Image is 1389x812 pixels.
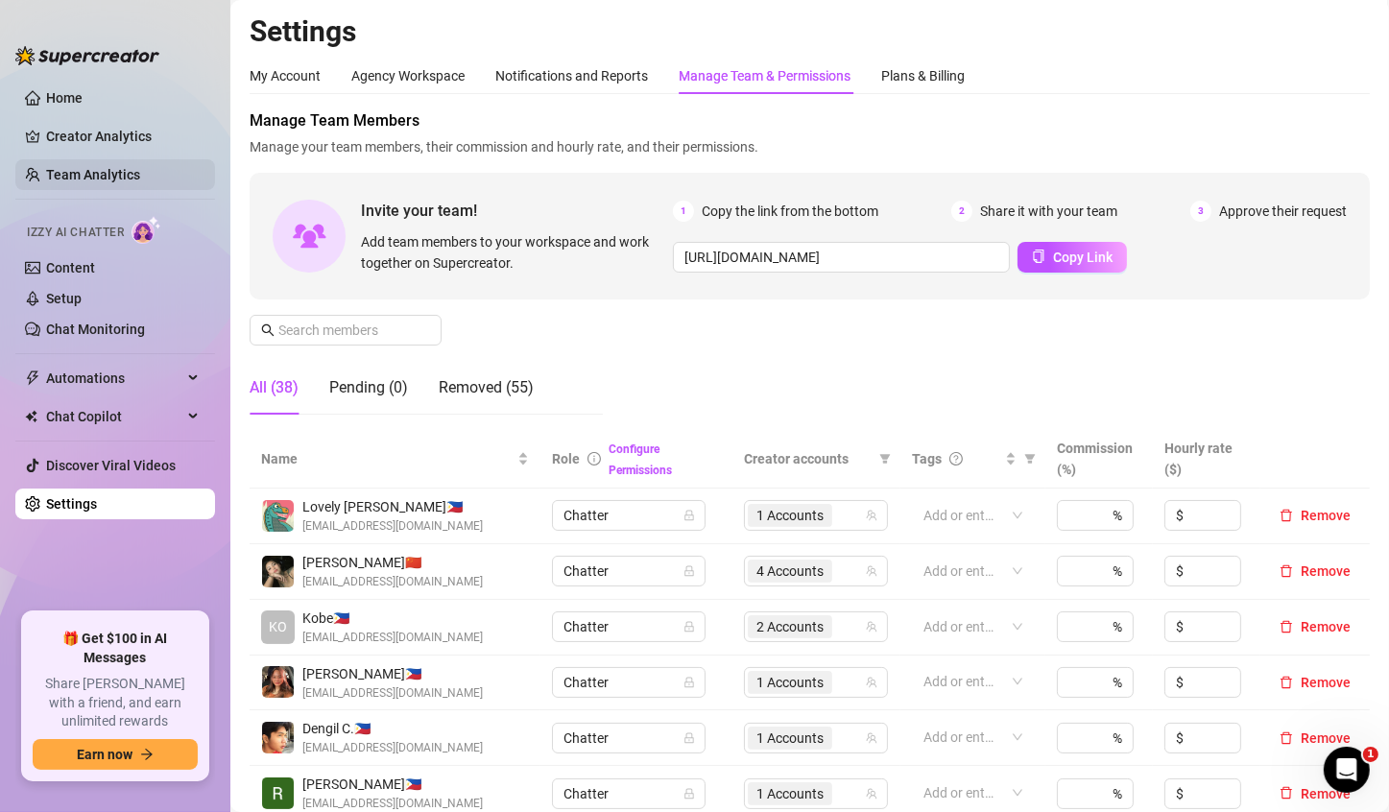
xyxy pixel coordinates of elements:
[879,453,891,465] span: filter
[361,199,673,223] span: Invite your team!
[875,444,895,473] span: filter
[27,224,124,242] span: Izzy AI Chatter
[748,727,832,750] span: 1 Accounts
[351,65,465,86] div: Agency Workspace
[262,500,294,532] img: Lovely Gablines
[1272,560,1358,583] button: Remove
[33,675,198,731] span: Share [PERSON_NAME] with a friend, and earn unlimited rewards
[683,732,695,744] span: lock
[46,121,200,152] a: Creator Analytics
[1272,727,1358,750] button: Remove
[881,65,965,86] div: Plans & Billing
[756,616,824,637] span: 2 Accounts
[132,216,161,244] img: AI Chatter
[866,677,877,688] span: team
[250,65,321,86] div: My Account
[587,452,601,466] span: info-circle
[1280,676,1293,689] span: delete
[250,136,1370,157] span: Manage your team members, their commission and hourly rate, and their permissions.
[15,46,159,65] img: logo-BBDzfeDw.svg
[1018,242,1127,273] button: Copy Link
[302,496,483,517] span: Lovely [PERSON_NAME] 🇵🇭
[563,724,694,752] span: Chatter
[302,663,483,684] span: [PERSON_NAME] 🇵🇭
[683,788,695,800] span: lock
[1032,250,1045,263] span: copy
[563,557,694,585] span: Chatter
[748,560,832,583] span: 4 Accounts
[980,201,1117,222] span: Share it with your team
[679,65,850,86] div: Manage Team & Permissions
[329,376,408,399] div: Pending (0)
[361,231,665,274] span: Add team members to your workspace and work together on Supercreator.
[262,666,294,698] img: Aliyah Espiritu
[1301,730,1351,746] span: Remove
[302,739,483,757] span: [EMAIL_ADDRESS][DOMAIN_NAME]
[1301,619,1351,634] span: Remove
[756,672,824,693] span: 1 Accounts
[302,552,483,573] span: [PERSON_NAME] 🇨🇳
[262,722,294,753] img: Dengil Consigna
[748,671,832,694] span: 1 Accounts
[1301,675,1351,690] span: Remove
[1280,620,1293,633] span: delete
[1153,430,1260,489] th: Hourly rate ($)
[269,616,287,637] span: KO
[25,410,37,423] img: Chat Copilot
[33,630,198,667] span: 🎁 Get $100 in AI Messages
[866,788,877,800] span: team
[250,430,540,489] th: Name
[250,376,299,399] div: All (38)
[1045,430,1153,489] th: Commission (%)
[33,739,198,770] button: Earn nowarrow-right
[683,677,695,688] span: lock
[46,496,97,512] a: Settings
[673,201,694,222] span: 1
[1024,453,1036,465] span: filter
[262,777,294,809] img: Riza Joy Barrera
[951,201,972,222] span: 2
[439,376,534,399] div: Removed (55)
[46,458,176,473] a: Discover Viral Videos
[302,629,483,647] span: [EMAIL_ADDRESS][DOMAIN_NAME]
[563,668,694,697] span: Chatter
[77,747,132,762] span: Earn now
[748,615,832,638] span: 2 Accounts
[302,517,483,536] span: [EMAIL_ADDRESS][DOMAIN_NAME]
[278,320,415,341] input: Search members
[261,448,514,469] span: Name
[1272,615,1358,638] button: Remove
[1280,731,1293,745] span: delete
[702,201,878,222] span: Copy the link from the bottom
[250,109,1370,132] span: Manage Team Members
[1219,201,1347,222] span: Approve their request
[46,167,140,182] a: Team Analytics
[563,779,694,808] span: Chatter
[1272,782,1358,805] button: Remove
[683,621,695,633] span: lock
[302,573,483,591] span: [EMAIL_ADDRESS][DOMAIN_NAME]
[552,451,580,466] span: Role
[261,323,275,337] span: search
[1272,504,1358,527] button: Remove
[1301,508,1351,523] span: Remove
[302,718,483,739] span: Dengil C. 🇵🇭
[46,291,82,306] a: Setup
[1053,250,1113,265] span: Copy Link
[46,322,145,337] a: Chat Monitoring
[683,510,695,521] span: lock
[748,782,832,805] span: 1 Accounts
[1363,747,1378,762] span: 1
[1280,509,1293,522] span: delete
[609,442,672,477] a: Configure Permissions
[1301,786,1351,801] span: Remove
[1190,201,1211,222] span: 3
[866,510,877,521] span: team
[1301,563,1351,579] span: Remove
[683,565,695,577] span: lock
[756,505,824,526] span: 1 Accounts
[866,565,877,577] span: team
[1020,444,1040,473] span: filter
[756,728,824,749] span: 1 Accounts
[756,783,824,804] span: 1 Accounts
